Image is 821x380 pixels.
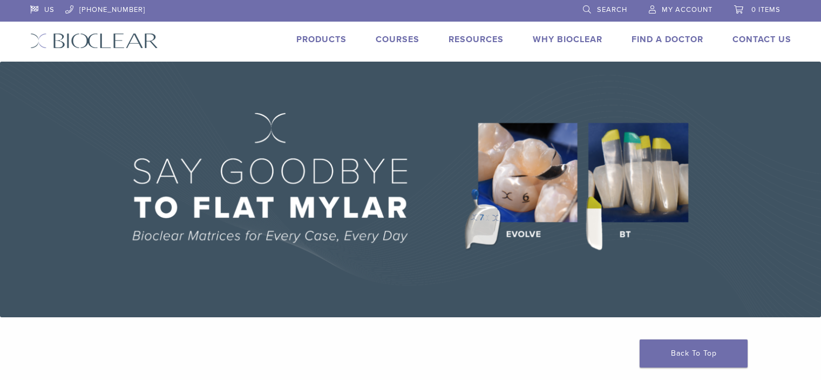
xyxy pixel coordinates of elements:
a: Find A Doctor [632,34,703,45]
span: My Account [662,5,713,14]
a: Products [296,34,347,45]
a: Why Bioclear [533,34,602,45]
span: 0 items [751,5,781,14]
a: Back To Top [640,339,748,368]
img: Bioclear [30,33,158,49]
a: Courses [376,34,419,45]
span: Search [597,5,627,14]
a: Contact Us [732,34,791,45]
a: Resources [449,34,504,45]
